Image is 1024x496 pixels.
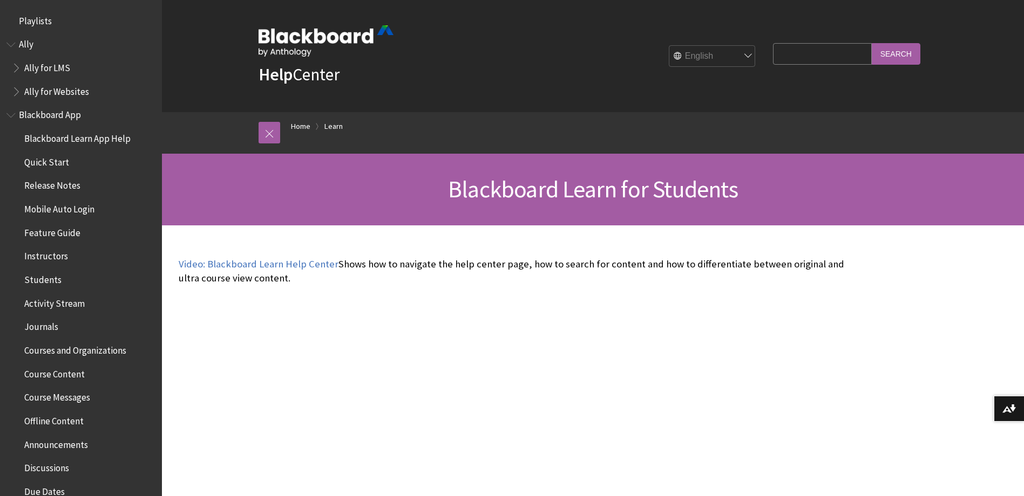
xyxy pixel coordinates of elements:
span: Quick Start [24,153,69,168]
a: HelpCenter [259,64,340,85]
span: Ally for Websites [24,82,89,97]
a: Video: Blackboard Learn Help Center [179,258,338,271]
p: Shows how to navigate the help center page, how to search for content and how to differentiate be... [179,257,848,285]
span: Release Notes [24,177,80,191]
span: Students [24,271,62,285]
span: Feature Guide [24,224,80,238]
a: Learn [324,120,343,133]
span: Blackboard Learn App Help [24,129,131,144]
nav: Book outline for Anthology Ally Help [6,36,155,101]
span: Announcements [24,436,88,450]
span: Instructors [24,247,68,262]
img: Blackboard by Anthology [259,25,394,57]
strong: Help [259,64,293,85]
span: Playlists [19,12,52,26]
a: Home [291,120,310,133]
span: Mobile Auto Login [24,200,94,215]
span: Courses and Organizations [24,341,126,356]
select: Site Language Selector [669,46,756,67]
input: Search [872,43,920,64]
span: Blackboard Learn for Students [448,174,738,204]
span: Ally for LMS [24,59,70,73]
span: Blackboard App [19,106,81,121]
span: Course Content [24,365,85,380]
span: Discussions [24,459,69,473]
span: Course Messages [24,389,90,403]
nav: Book outline for Playlists [6,12,155,30]
span: Activity Stream [24,294,85,309]
span: Ally [19,36,33,50]
span: Offline Content [24,412,84,426]
span: Journals [24,318,58,333]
